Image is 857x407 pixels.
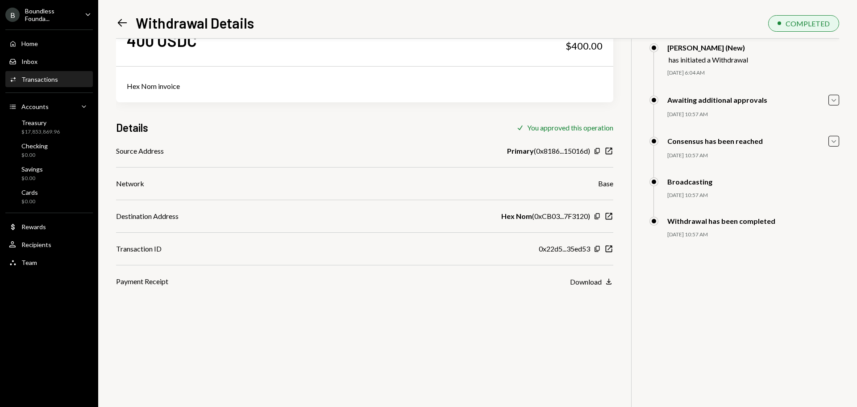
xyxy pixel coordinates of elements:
[539,243,590,254] div: 0x22d5...35ed53
[116,243,162,254] div: Transaction ID
[570,277,602,286] div: Download
[5,71,93,87] a: Transactions
[25,7,78,22] div: Boundless Founda...
[667,231,839,239] div: [DATE] 10:57 AM
[501,211,532,222] b: Hex Nom
[127,81,603,92] div: Hex Nom invoice
[570,277,613,287] button: Download
[21,128,60,136] div: $17,853,869.96
[21,198,38,206] div: $0.00
[21,175,43,182] div: $0.00
[136,14,254,32] h1: Withdrawal Details
[21,259,37,266] div: Team
[21,58,37,65] div: Inbox
[667,217,775,225] div: Withdrawal has been completed
[21,76,58,83] div: Transactions
[786,19,830,28] div: COMPLETED
[5,98,93,114] a: Accounts
[21,165,43,173] div: Savings
[667,69,839,77] div: [DATE] 6:04 AM
[667,177,712,186] div: Broadcasting
[507,146,534,156] b: Primary
[5,139,93,161] a: Checking$0.00
[598,178,613,189] div: Base
[5,254,93,270] a: Team
[116,276,168,287] div: Payment Receipt
[5,236,93,252] a: Recipients
[566,40,603,52] div: $400.00
[21,151,48,159] div: $0.00
[116,178,144,189] div: Network
[21,40,38,47] div: Home
[21,119,60,126] div: Treasury
[527,123,613,132] div: You approved this operation
[667,111,839,118] div: [DATE] 10:57 AM
[667,96,767,104] div: Awaiting additional approvals
[667,192,839,199] div: [DATE] 10:57 AM
[21,241,51,248] div: Recipients
[116,211,179,222] div: Destination Address
[5,116,93,138] a: Treasury$17,853,869.96
[21,142,48,150] div: Checking
[21,223,46,231] div: Rewards
[669,55,748,64] div: has initiated a Withdrawal
[5,53,93,69] a: Inbox
[5,218,93,235] a: Rewards
[667,137,763,145] div: Consensus has been reached
[21,103,49,110] div: Accounts
[667,152,839,159] div: [DATE] 10:57 AM
[5,163,93,184] a: Savings$0.00
[5,8,20,22] div: B
[501,211,590,222] div: ( 0xCB03...7F3120 )
[21,189,38,196] div: Cards
[116,146,164,156] div: Source Address
[667,43,748,52] div: [PERSON_NAME] (New)
[507,146,590,156] div: ( 0x8186...15016d )
[116,120,148,135] h3: Details
[5,186,93,207] a: Cards$0.00
[5,35,93,51] a: Home
[127,30,197,50] div: 400 USDC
